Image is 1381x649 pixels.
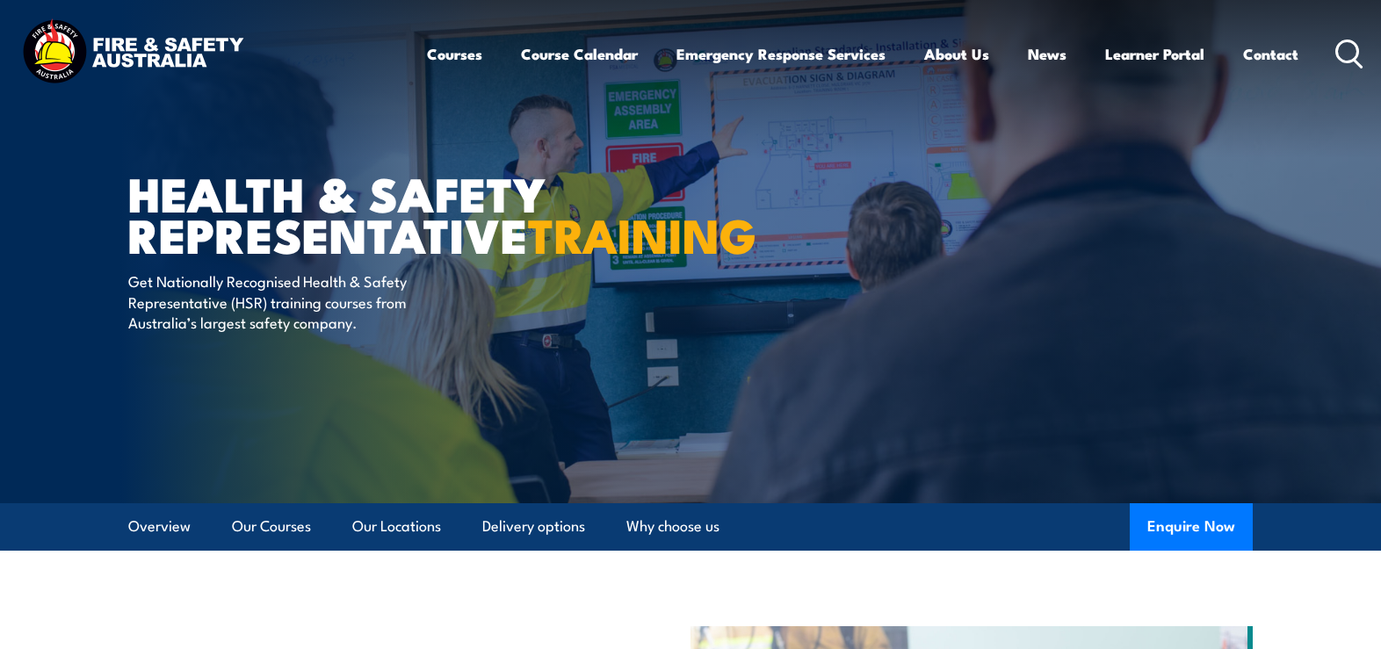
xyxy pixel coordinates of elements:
button: Enquire Now [1130,503,1253,551]
a: About Us [924,31,989,77]
a: News [1028,31,1066,77]
h1: Health & Safety Representative [128,172,562,254]
a: Course Calendar [521,31,638,77]
p: Get Nationally Recognised Health & Safety Representative (HSR) training courses from Australia’s ... [128,270,449,332]
a: Why choose us [626,503,719,550]
a: Contact [1243,31,1298,77]
a: Learner Portal [1105,31,1204,77]
a: Delivery options [482,503,585,550]
strong: TRAINING [528,197,756,270]
a: Overview [128,503,191,550]
a: Our Locations [352,503,441,550]
a: Emergency Response Services [676,31,886,77]
a: Our Courses [232,503,311,550]
a: Courses [427,31,482,77]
